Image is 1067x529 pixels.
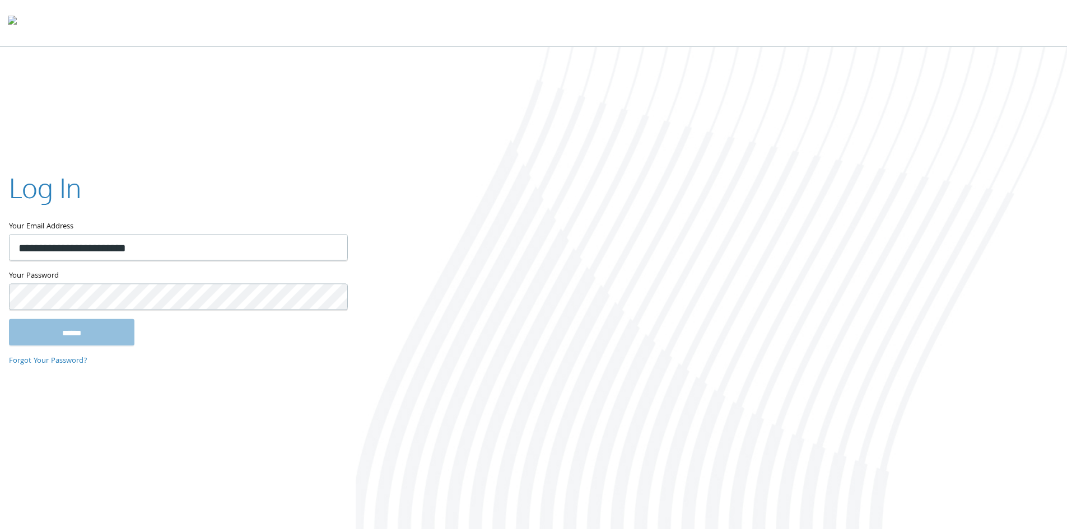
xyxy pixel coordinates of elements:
[9,269,347,283] label: Your Password
[9,169,81,207] h2: Log In
[325,241,339,254] keeper-lock: Open Keeper Popup
[325,290,339,303] keeper-lock: Open Keeper Popup
[9,355,87,367] a: Forgot Your Password?
[8,12,17,34] img: todyl-logo-dark.svg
